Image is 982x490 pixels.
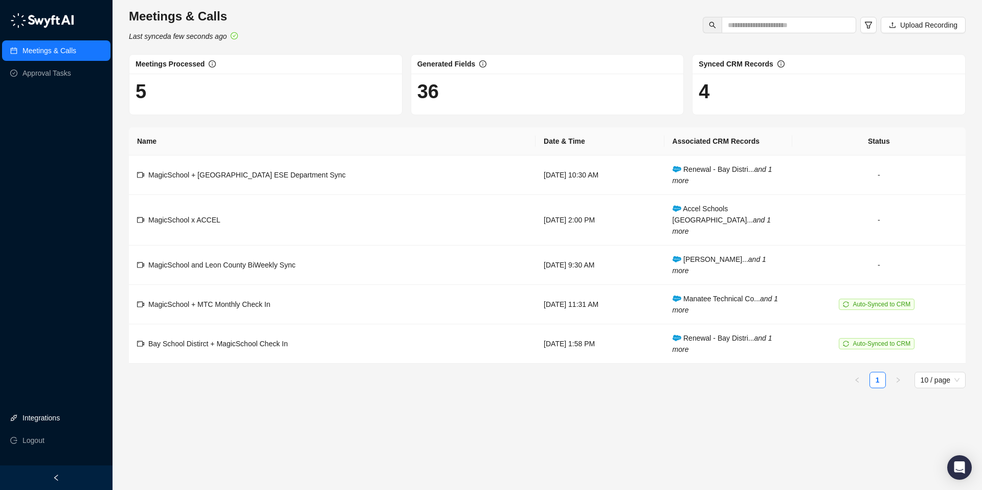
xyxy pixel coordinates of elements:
span: Bay School Distirct + MagicSchool Check In [148,340,288,348]
td: - [792,155,966,195]
i: Last synced a few seconds ago [129,32,227,40]
h3: Meetings & Calls [129,8,238,25]
span: upload [889,21,896,29]
td: - [792,246,966,285]
button: right [890,372,906,388]
a: 1 [870,372,885,388]
span: MagicSchool + [GEOGRAPHIC_DATA] ESE Department Sync [148,171,346,179]
span: video-camera [137,340,144,347]
i: and 1 more [673,334,772,353]
span: Auto-Synced to CRM [853,301,910,308]
span: MagicSchool and Leon County BiWeekly Sync [148,261,296,269]
span: right [895,377,901,383]
i: and 1 more [673,216,771,235]
span: Renewal - Bay Distri... [673,165,772,185]
h1: 5 [136,80,396,103]
span: video-camera [137,261,144,269]
span: video-camera [137,301,144,308]
span: video-camera [137,171,144,179]
div: Page Size [914,372,966,388]
i: and 1 more [673,295,778,314]
td: [DATE] 11:31 AM [535,285,664,324]
span: Renewal - Bay Distri... [673,334,772,353]
li: 1 [869,372,886,388]
span: info-circle [777,60,785,68]
th: Status [792,127,966,155]
h1: 4 [699,80,959,103]
span: Upload Recording [900,19,957,31]
h1: 36 [417,80,678,103]
li: Previous Page [849,372,865,388]
span: filter [864,21,873,29]
td: [DATE] 9:30 AM [535,246,664,285]
span: Accel Schools [GEOGRAPHIC_DATA]... [673,205,771,235]
span: 10 / page [921,372,959,388]
span: Meetings Processed [136,60,205,68]
span: MagicSchool + MTC Monthly Check In [148,300,270,308]
span: sync [843,341,849,347]
button: left [849,372,865,388]
img: logo-05li4sbe.png [10,13,74,28]
span: Synced CRM Records [699,60,773,68]
td: [DATE] 1:58 PM [535,324,664,364]
div: Open Intercom Messenger [947,455,972,480]
li: Next Page [890,372,906,388]
span: video-camera [137,216,144,224]
span: logout [10,437,17,444]
span: left [53,474,60,481]
span: info-circle [209,60,216,68]
td: [DATE] 10:30 AM [535,155,664,195]
a: Integrations [23,408,60,428]
a: Meetings & Calls [23,40,76,61]
th: Date & Time [535,127,664,155]
button: Upload Recording [881,17,966,33]
th: Name [129,127,535,155]
td: [DATE] 2:00 PM [535,195,664,246]
th: Associated CRM Records [664,127,792,155]
span: MagicSchool x ACCEL [148,216,220,224]
span: left [854,377,860,383]
span: Auto-Synced to CRM [853,340,910,347]
span: Manatee Technical Co... [673,295,778,314]
span: search [709,21,716,29]
a: Approval Tasks [23,63,71,83]
span: Logout [23,430,44,451]
span: info-circle [479,60,486,68]
span: sync [843,301,849,307]
span: Generated Fields [417,60,476,68]
span: [PERSON_NAME]... [673,255,766,275]
td: - [792,195,966,246]
i: and 1 more [673,255,766,275]
i: and 1 more [673,165,772,185]
span: check-circle [231,32,238,39]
